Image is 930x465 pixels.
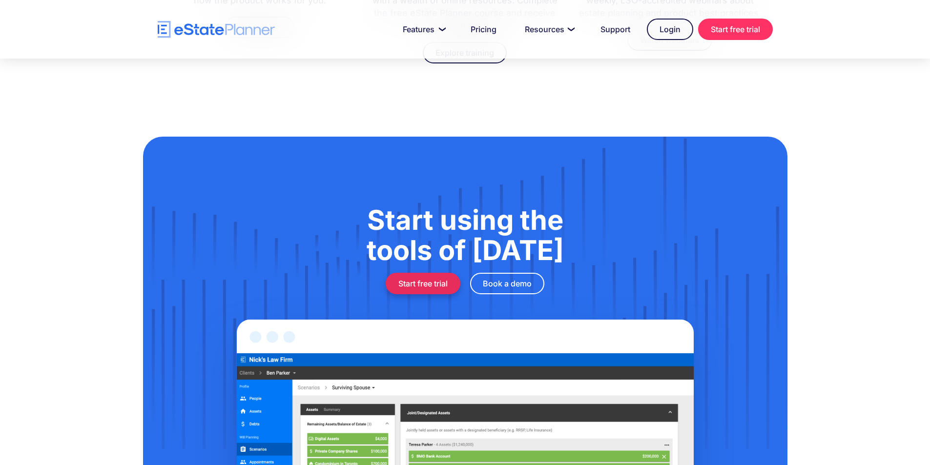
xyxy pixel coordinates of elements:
a: Features [391,20,454,39]
a: Start free trial [698,19,773,40]
a: Book a demo [470,273,544,294]
a: home [158,21,275,38]
a: Resources [513,20,584,39]
a: Pricing [459,20,508,39]
a: Support [589,20,642,39]
a: Start free trial [386,273,460,294]
h1: Start using the tools of [DATE] [192,205,739,265]
a: Login [647,19,693,40]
